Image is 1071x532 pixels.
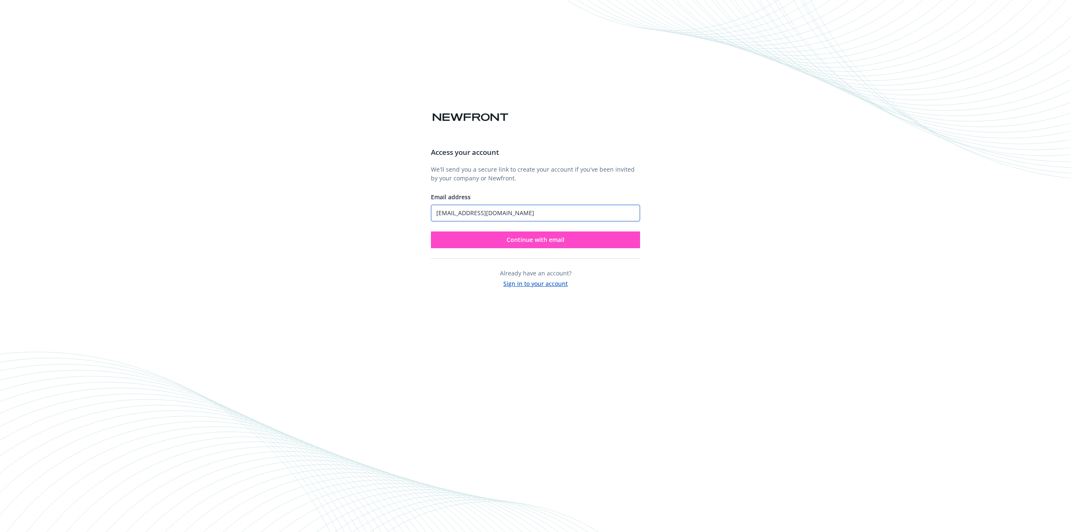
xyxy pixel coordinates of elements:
h3: Access your account [431,147,640,158]
button: Continue with email [431,231,640,248]
button: Sign in to your account [503,278,568,288]
span: Email address [431,193,471,201]
span: Already have an account? [500,269,571,277]
p: We'll send you a secure link to create your account if you've been invited by your company or New... [431,165,640,182]
span: Continue with email [507,236,564,244]
img: Newfront logo [431,110,510,125]
input: Enter your email [431,205,640,221]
